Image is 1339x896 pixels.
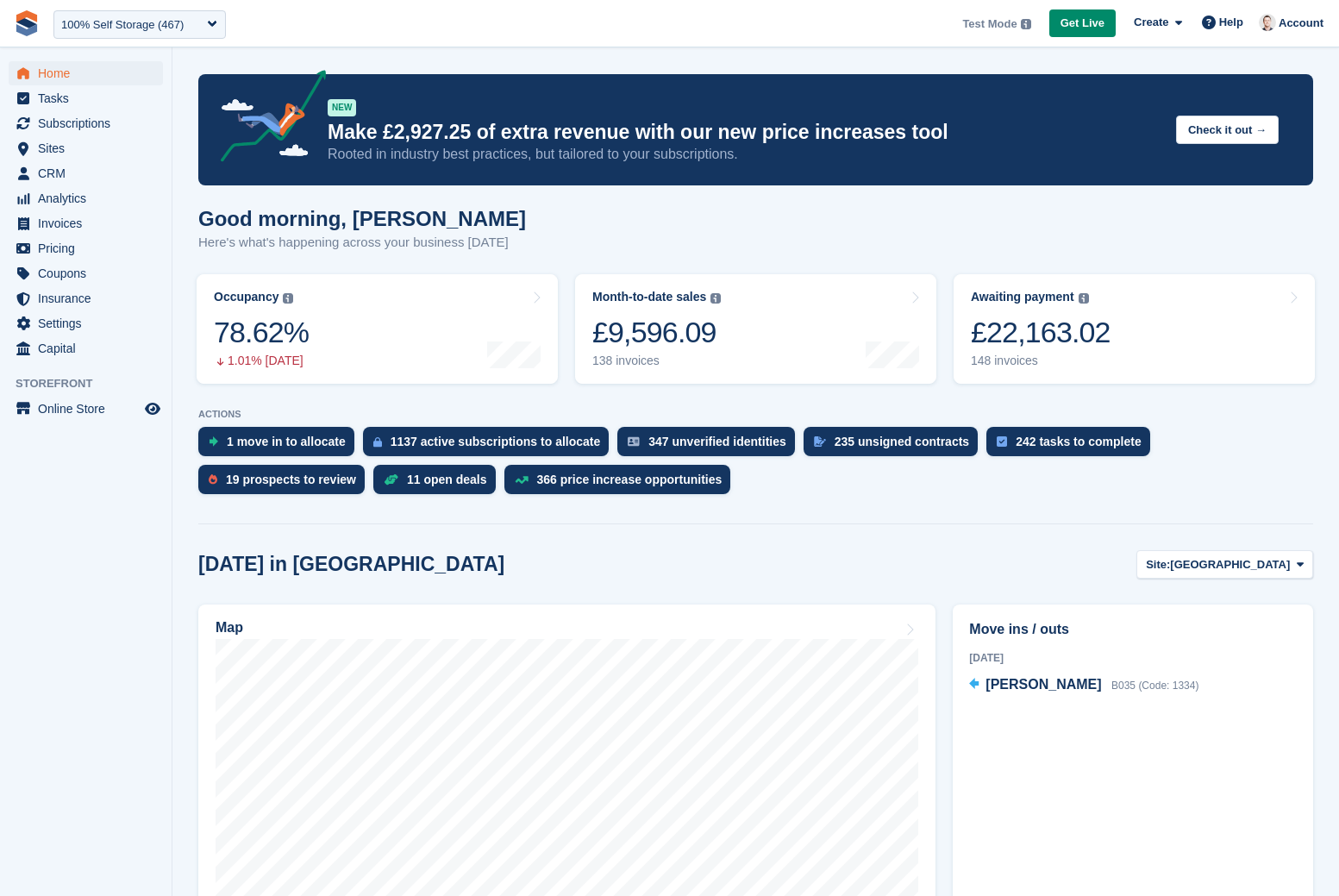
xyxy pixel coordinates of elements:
[214,290,278,304] div: Occupancy
[38,86,141,110] span: Tasks
[537,473,723,486] div: 366 price increase opportunities
[971,354,1111,368] div: 148 invoices
[38,311,141,335] span: Settings
[407,473,487,486] div: 11 open deals
[209,474,217,485] img: prospect-51fa495bee0391a8d652442698ab0144808aea92771e9ea1ae160a38d050c398.svg
[1136,550,1313,579] button: Site: [GEOGRAPHIC_DATA]
[198,427,363,465] a: 1 move in to allocate
[38,286,141,310] span: Insurance
[1259,14,1276,31] img: Jeff Knox
[9,61,163,85] a: menu
[38,61,141,85] span: Home
[628,436,640,447] img: verify_identity-adf6edd0f0f0b5bbfe63781bf79b02c33cf7c696d77639b501bdc392416b5a36.svg
[363,427,618,465] a: 1137 active subscriptions to allocate
[1134,14,1168,31] span: Create
[16,375,172,392] span: Storefront
[969,674,1198,697] a: [PERSON_NAME] B035 (Code: 1334)
[214,354,309,368] div: 1.01% [DATE]
[9,311,163,335] a: menu
[38,111,141,135] span: Subscriptions
[38,336,141,360] span: Capital
[1049,9,1116,38] a: Get Live
[9,336,163,360] a: menu
[592,290,706,304] div: Month-to-date sales
[197,274,558,384] a: Occupancy 78.62% 1.01% [DATE]
[373,436,382,448] img: active_subscription_to_allocate_icon-d502201f5373d7db506a760aba3b589e785aa758c864c3986d89f69b8ff3...
[592,354,721,368] div: 138 invoices
[61,16,184,34] div: 100% Self Storage (467)
[9,136,163,160] a: menu
[1111,680,1198,692] span: B035 (Code: 1334)
[9,111,163,135] a: menu
[38,236,141,260] span: Pricing
[515,476,529,484] img: price_increase_opportunities-93ffe204e8149a01c8c9dc8f82e8f89637d9d84a8eef4429ea346261dce0b2c0.svg
[1170,556,1290,573] span: [GEOGRAPHIC_DATA]
[38,261,141,285] span: Coupons
[142,398,163,419] a: Preview store
[1079,293,1089,304] img: icon-info-grey-7440780725fd019a000dd9b08b2336e03edf1995a4989e88bcd33f0948082b44.svg
[971,290,1074,304] div: Awaiting payment
[504,465,740,503] a: 366 price increase opportunities
[198,465,373,503] a: 19 prospects to review
[1146,556,1170,573] span: Site:
[38,161,141,185] span: CRM
[328,99,356,116] div: NEW
[9,86,163,110] a: menu
[206,70,327,168] img: price-adjustments-announcement-icon-8257ccfd72463d97f412b2fc003d46551f7dbcb40ab6d574587a9cd5c0d94...
[38,211,141,235] span: Invoices
[648,435,786,448] div: 347 unverified identities
[9,397,163,421] a: menu
[198,409,1313,420] p: ACTIONS
[814,436,826,447] img: contract_signature_icon-13c848040528278c33f63329250d36e43548de30e8caae1d1a13099fd9432cc5.svg
[38,186,141,210] span: Analytics
[9,286,163,310] a: menu
[198,553,504,576] h2: [DATE] in [GEOGRAPHIC_DATA]
[1176,116,1279,144] button: Check it out →
[962,16,1017,33] span: Test Mode
[985,677,1101,692] span: [PERSON_NAME]
[216,620,243,636] h2: Map
[283,293,293,304] img: icon-info-grey-7440780725fd019a000dd9b08b2336e03edf1995a4989e88bcd33f0948082b44.svg
[373,465,504,503] a: 11 open deals
[804,427,986,465] a: 235 unsigned contracts
[328,145,1162,164] p: Rooted in industry best practices, but tailored to your subscriptions.
[226,473,356,486] div: 19 prospects to review
[391,435,601,448] div: 1137 active subscriptions to allocate
[954,274,1315,384] a: Awaiting payment £22,163.02 148 invoices
[1061,15,1104,32] span: Get Live
[710,293,721,304] img: icon-info-grey-7440780725fd019a000dd9b08b2336e03edf1995a4989e88bcd33f0948082b44.svg
[969,650,1297,666] div: [DATE]
[198,207,526,230] h1: Good morning, [PERSON_NAME]
[9,161,163,185] a: menu
[617,427,804,465] a: 347 unverified identities
[592,315,721,350] div: £9,596.09
[209,436,218,447] img: move_ins_to_allocate_icon-fdf77a2bb77ea45bf5b3d319d69a93e2d87916cf1d5bf7949dd705db3b84f3ca.svg
[9,211,163,235] a: menu
[14,10,40,36] img: stora-icon-8386f47178a22dfd0bd8f6a31ec36ba5ce8667c1dd55bd0f319d3a0aa187defe.svg
[575,274,936,384] a: Month-to-date sales £9,596.09 138 invoices
[227,435,346,448] div: 1 move in to allocate
[1219,14,1243,31] span: Help
[9,186,163,210] a: menu
[328,120,1162,145] p: Make £2,927.25 of extra revenue with our new price increases tool
[38,136,141,160] span: Sites
[969,619,1297,640] h2: Move ins / outs
[986,427,1159,465] a: 242 tasks to complete
[384,473,398,486] img: deal-1b604bf984904fb50ccaf53a9ad4b4a5d6e5aea283cecdc64d6e3604feb123c2.svg
[1279,15,1323,32] span: Account
[198,233,526,253] p: Here's what's happening across your business [DATE]
[997,436,1007,447] img: task-75834270c22a3079a89374b754ae025e5fb1db73e45f91037f5363f120a921f8.svg
[38,397,141,421] span: Online Store
[1016,435,1142,448] div: 242 tasks to complete
[9,261,163,285] a: menu
[1021,19,1031,29] img: icon-info-grey-7440780725fd019a000dd9b08b2336e03edf1995a4989e88bcd33f0948082b44.svg
[9,236,163,260] a: menu
[214,315,309,350] div: 78.62%
[835,435,969,448] div: 235 unsigned contracts
[971,315,1111,350] div: £22,163.02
